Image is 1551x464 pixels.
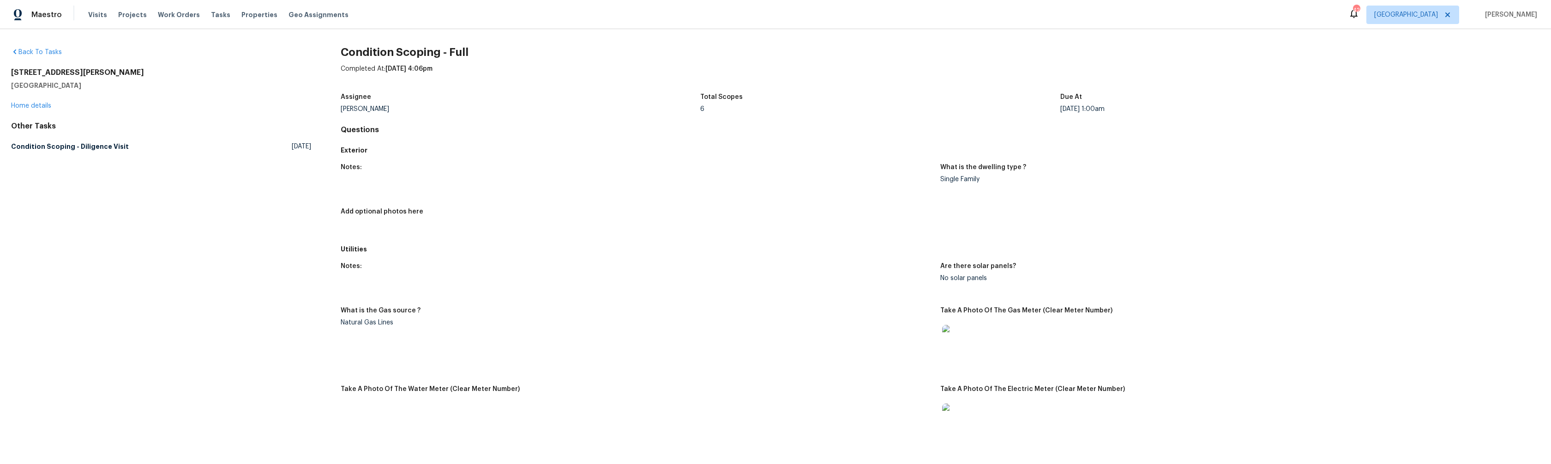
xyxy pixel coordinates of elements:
div: No solar panels [940,275,1533,281]
h5: Take A Photo Of The Gas Meter (Clear Meter Number) [940,307,1112,314]
div: [DATE] 1:00am [1060,106,1420,112]
span: [GEOGRAPHIC_DATA] [1374,10,1438,19]
div: [PERSON_NAME] [341,106,701,112]
span: [PERSON_NAME] [1481,10,1537,19]
div: Single Family [940,176,1533,183]
h5: Assignee [341,94,371,100]
h5: Due At [1060,94,1082,100]
h5: What is the Gas source ? [341,307,421,314]
span: [DATE] 4:06pm [385,66,433,72]
h5: Total Scopes [700,94,743,100]
h5: Utilities [341,244,1540,254]
h5: Take A Photo Of The Water Meter (Clear Meter Number) [341,386,520,392]
span: Tasks [211,12,230,18]
h5: Take A Photo Of The Electric Meter (Clear Meter Number) [940,386,1125,392]
h5: Exterior [341,146,1540,155]
a: Condition Scoping - Diligence Visit[DATE] [11,138,311,155]
h5: What is the dwelling type ? [940,164,1026,171]
h2: [STREET_ADDRESS][PERSON_NAME] [11,68,311,77]
h5: Notes: [341,164,362,171]
h5: Condition Scoping - Diligence Visit [11,142,129,151]
span: Visits [88,10,107,19]
span: Properties [241,10,277,19]
div: Completed At: [341,64,1540,88]
h2: Condition Scoping - Full [341,48,1540,57]
span: Projects [118,10,147,19]
div: Natural Gas Lines [341,319,933,326]
div: 42 [1353,6,1359,15]
span: [DATE] [292,142,311,151]
span: Maestro [31,10,62,19]
h5: [GEOGRAPHIC_DATA] [11,81,311,90]
div: Other Tasks [11,122,311,131]
h5: Notes: [341,263,362,269]
a: Back To Tasks [11,49,62,55]
h5: Are there solar panels? [940,263,1016,269]
a: Home details [11,103,51,109]
div: 6 [700,106,1060,112]
h5: Add optional photos here [341,208,423,215]
h4: Questions [341,125,1540,134]
span: Geo Assignments [289,10,349,19]
span: Work Orders [158,10,200,19]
